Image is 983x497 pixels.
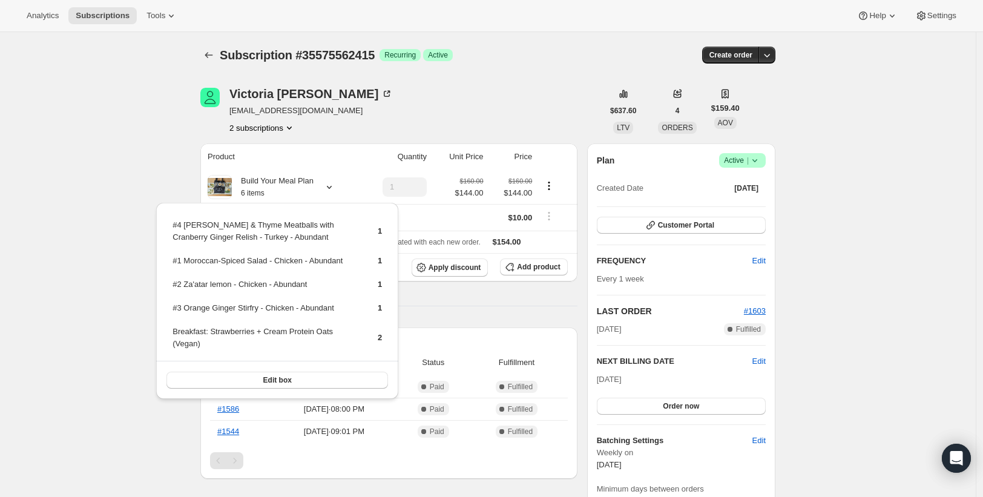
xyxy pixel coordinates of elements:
[232,175,314,199] div: Build Your Meal Plan
[508,213,532,222] span: $10.00
[709,50,752,60] span: Create order
[210,452,568,469] nav: Pagination
[401,357,465,369] span: Status
[744,306,766,315] a: #1603
[745,251,773,271] button: Edit
[610,106,636,116] span: $637.60
[711,102,740,114] span: $159.40
[617,123,630,132] span: LTV
[172,301,357,324] td: #3 Orange Ginger Stirfry - Chicken - Abundant
[378,226,382,235] span: 1
[927,11,956,21] span: Settings
[702,47,760,64] button: Create order
[517,262,560,272] span: Add product
[508,427,533,436] span: Fulfilled
[378,303,382,312] span: 1
[430,143,487,170] th: Unit Price
[668,102,687,119] button: 4
[412,258,488,277] button: Apply discount
[200,143,360,170] th: Product
[597,460,622,469] span: [DATE]
[942,444,971,473] div: Open Intercom Messenger
[747,156,749,165] span: |
[378,280,382,289] span: 1
[429,263,481,272] span: Apply discount
[459,177,483,185] small: $160.00
[27,11,59,21] span: Analytics
[493,237,521,246] span: $154.00
[597,435,752,447] h6: Batching Settings
[229,122,295,134] button: Product actions
[597,274,644,283] span: Every 1 week
[597,398,766,415] button: Order now
[736,324,761,334] span: Fulfilled
[263,375,292,385] span: Edit box
[487,143,536,170] th: Price
[500,258,567,275] button: Add product
[734,183,758,193] span: [DATE]
[19,7,66,24] button: Analytics
[597,255,752,267] h2: FREQUENCY
[430,382,444,392] span: Paid
[752,435,766,447] span: Edit
[597,483,766,495] span: Minimum days between orders
[430,404,444,414] span: Paid
[752,255,766,267] span: Edit
[597,355,752,367] h2: NEXT BILLING DATE
[718,119,733,127] span: AOV
[508,404,533,414] span: Fulfilled
[172,219,357,253] td: #4 [PERSON_NAME] & Thyme Meatballs with Cranberry Ginger Relish - Turkey - Abundant
[229,105,393,117] span: [EMAIL_ADDRESS][DOMAIN_NAME]
[220,48,375,62] span: Subscription #35575562415
[908,7,964,24] button: Settings
[217,427,239,436] a: #1544
[597,305,744,317] h2: LAST ORDER
[76,11,130,21] span: Subscriptions
[662,123,692,132] span: ORDERS
[200,88,220,107] span: Victoria Romo-LeTourneau
[241,189,265,197] small: 6 items
[200,47,217,64] button: Subscriptions
[455,187,484,199] span: $144.00
[597,323,622,335] span: [DATE]
[597,447,766,459] span: Weekly on
[727,180,766,197] button: [DATE]
[68,7,137,24] button: Subscriptions
[378,333,382,342] span: 2
[724,154,761,166] span: Active
[275,403,394,415] span: [DATE] · 08:00 PM
[430,427,444,436] span: Paid
[229,88,393,100] div: Victoria [PERSON_NAME]
[745,431,773,450] button: Edit
[275,426,394,438] span: [DATE] · 09:01 PM
[744,305,766,317] button: #1603
[539,209,559,223] button: Shipping actions
[172,325,357,360] td: Breakfast: Strawberries + Cream Protein Oats (Vegan)
[146,11,165,21] span: Tools
[663,401,699,411] span: Order now
[869,11,886,21] span: Help
[597,217,766,234] button: Customer Portal
[597,154,615,166] h2: Plan
[850,7,905,24] button: Help
[172,278,357,300] td: #2 Za'atar lemon - Chicken - Abundant
[676,106,680,116] span: 4
[658,220,714,230] span: Customer Portal
[508,177,532,185] small: $160.00
[539,179,559,193] button: Product actions
[166,372,388,389] button: Edit box
[491,187,533,199] span: $144.00
[217,404,239,413] a: #1586
[360,143,430,170] th: Quantity
[752,355,766,367] button: Edit
[597,375,622,384] span: [DATE]
[473,357,560,369] span: Fulfillment
[597,182,643,194] span: Created Date
[428,50,448,60] span: Active
[139,7,185,24] button: Tools
[508,382,533,392] span: Fulfilled
[384,50,416,60] span: Recurring
[172,254,357,277] td: #1 Moroccan-Spiced Salad - Chicken - Abundant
